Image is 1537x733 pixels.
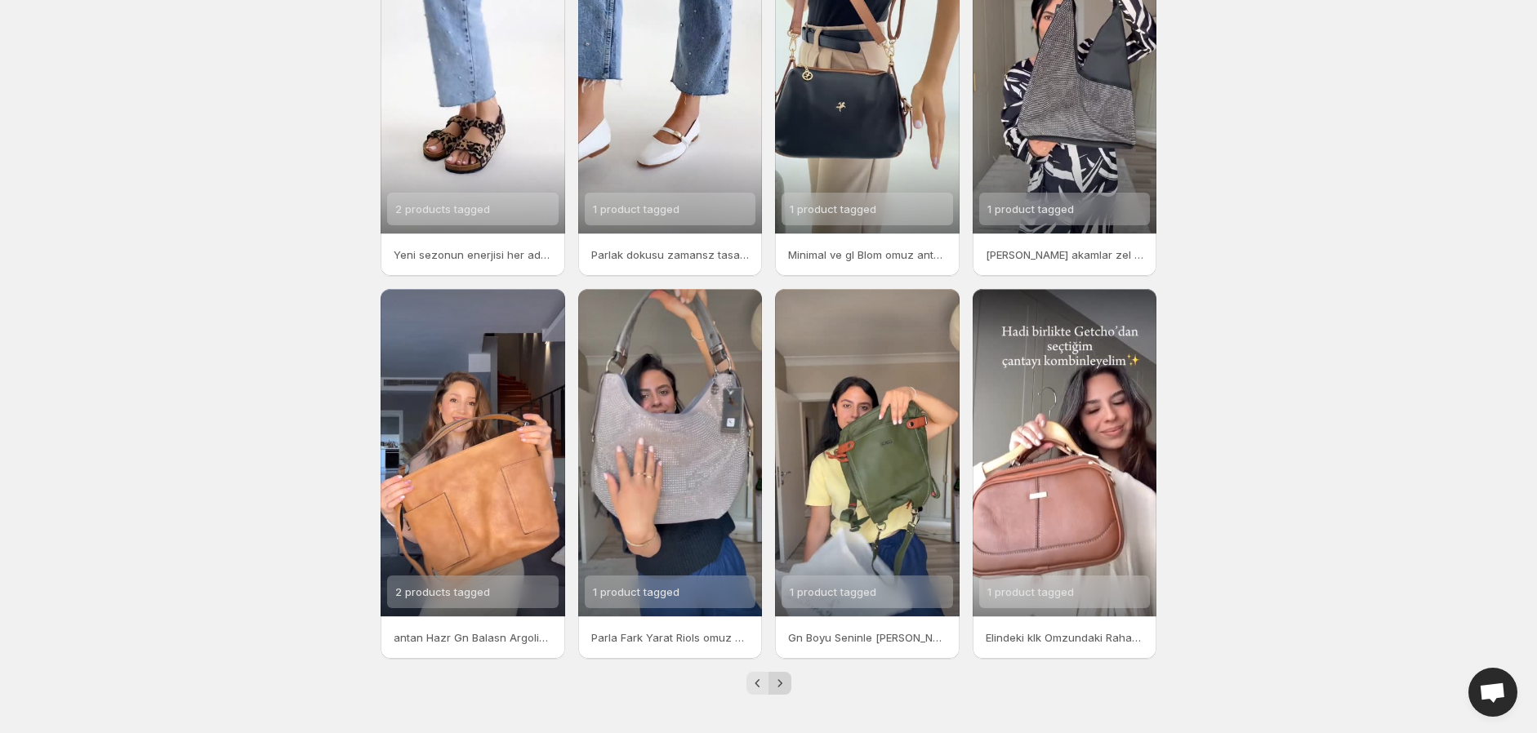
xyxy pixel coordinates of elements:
p: Minimal ve gl Blom omuz antasyla sadelii zarafete dntr Gnlkten zel ana her stile uyum salayan tas... [788,247,947,263]
span: 2 products tagged [395,202,490,215]
span: 1 product tagged [987,585,1074,598]
button: Next [768,672,791,695]
a: Open chat [1468,668,1517,717]
nav: Pagination [746,672,791,695]
p: Yeni sezonun enerjisi her admnda Hafiflii tarz ve esnek yapsyla bu model [MEDICAL_DATA] kombinler... [394,247,552,263]
p: [PERSON_NAME] akamlar zel davetler lty seven her stil Nola omuz antas parlayan detaylaryla baklar... [986,247,1144,263]
span: 1 product tagged [790,585,876,598]
p: Elindeki klk Omzundaki Rahatlk Hem el antas hem apraz ask Moscann ok ynl tasarm seninle Vegan der... [986,629,1144,646]
p: Gn Boyu Seninle [PERSON_NAME] srt antas ehir temposuna ayak uyduran her detayyla ilevsel bir mode... [788,629,947,646]
span: 1 product tagged [593,585,679,598]
p: Parla Fark Yarat Riols omuz antas gece kln tamamlayan lts ve kompakt formuyla her stile elik ediy... [591,629,750,646]
span: 2 products tagged [395,585,490,598]
span: 1 product tagged [790,202,876,215]
button: Previous [746,672,769,695]
span: 1 product tagged [593,202,679,215]
span: 1 product tagged [987,202,1074,215]
p: antan Hazr Gn Balasn Argolis her kombine uyum salayan gl bir duru sunar Omuzda ta elde kullan cep... [394,629,552,646]
p: Parlak dokusu zamansz tasarmyla Snoek rugan babet imdi seni bekliyor Gnlk stiline zarif bir dokun... [591,247,750,263]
